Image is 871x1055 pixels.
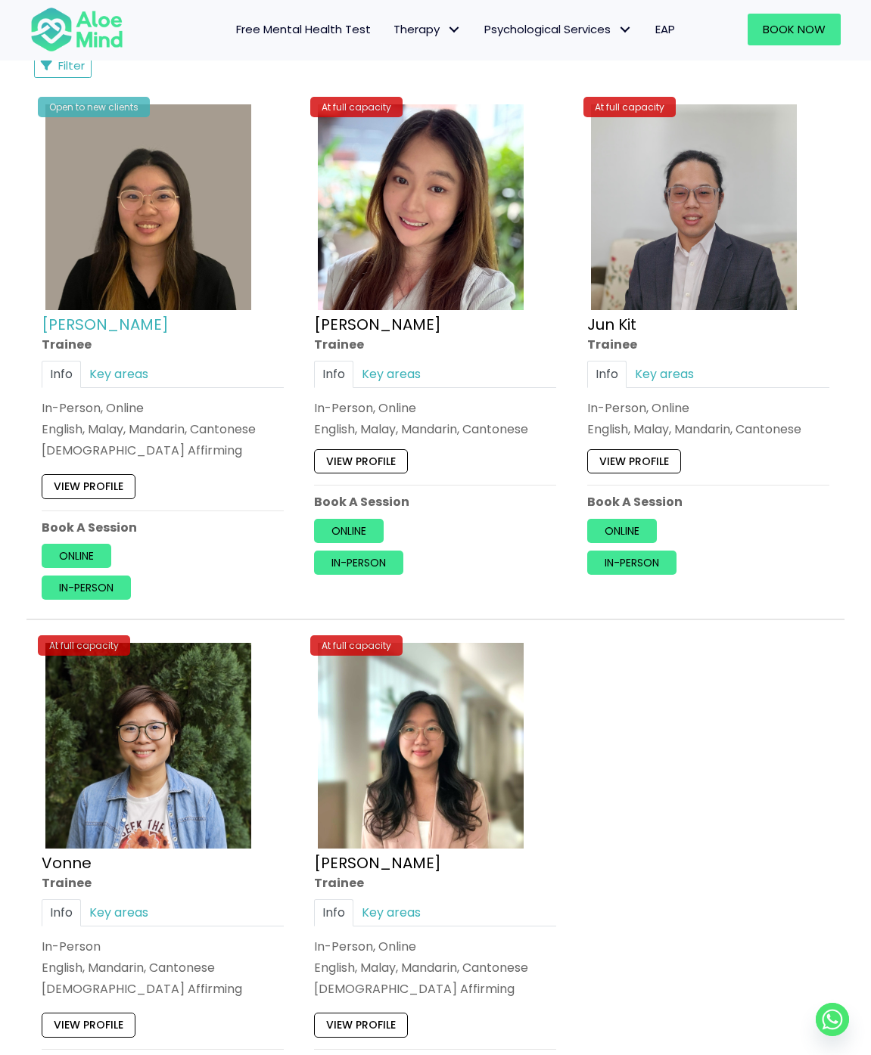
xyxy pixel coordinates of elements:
a: View profile [314,449,408,473]
a: In-person [42,576,131,600]
a: Online [587,519,657,543]
div: In-Person, Online [587,399,829,417]
span: Book Now [763,21,826,37]
a: Online [314,519,384,543]
div: [DEMOGRAPHIC_DATA] Affirming [42,442,284,459]
a: Key areas [627,361,702,388]
a: Book Now [748,14,841,45]
p: English, Mandarin, Cantonese [42,959,284,976]
span: Psychological Services: submenu [614,19,636,41]
span: Filter [58,57,85,73]
img: Jun Kit Trainee [591,104,797,310]
span: Free Mental Health Test [236,21,371,37]
div: Trainee [314,336,556,353]
a: View profile [587,449,681,473]
a: View profile [314,1013,408,1038]
a: View profile [42,474,135,498]
div: In-Person, Online [42,399,284,417]
a: Jun Kit [587,314,636,335]
a: Info [314,900,353,926]
span: Psychological Services [484,21,633,37]
div: In-Person, Online [314,399,556,417]
div: In-Person, Online [314,938,556,955]
a: View profile [42,1013,135,1038]
img: Aloe mind Logo [30,6,123,53]
div: Trainee [587,336,829,353]
p: English, Malay, Mandarin, Cantonese [314,959,556,976]
div: In-Person [42,938,284,955]
div: [DEMOGRAPHIC_DATA] Affirming [314,980,556,998]
img: Vonne Trainee [45,643,251,849]
a: [PERSON_NAME] [314,314,441,335]
a: Whatsapp [816,1003,849,1036]
div: [DEMOGRAPHIC_DATA] Affirming [42,980,284,998]
a: [PERSON_NAME] [42,314,169,335]
div: Trainee [42,875,284,892]
div: At full capacity [583,97,676,117]
p: Book A Session [42,519,284,536]
div: At full capacity [38,635,130,656]
a: In-person [314,551,403,575]
img: hoong yee trainee [318,104,524,310]
a: Info [587,361,627,388]
p: English, Malay, Mandarin, Cantonese [42,420,284,438]
a: Info [42,361,81,388]
p: Book A Session [314,493,556,510]
span: Therapy [394,21,462,37]
a: Psychological ServicesPsychological Services: submenu [473,14,644,45]
a: Free Mental Health Test [225,14,382,45]
nav: Menu [138,14,686,45]
div: Trainee [42,336,284,353]
a: Key areas [81,361,157,388]
a: Info [42,900,81,926]
button: Filter Listings [34,54,92,78]
a: Key areas [81,900,157,926]
span: Therapy: submenu [443,19,465,41]
a: TherapyTherapy: submenu [382,14,473,45]
a: Key areas [353,900,429,926]
p: Book A Session [587,493,829,510]
p: English, Malay, Mandarin, Cantonese [314,420,556,438]
a: Online [42,544,111,568]
a: Key areas [353,361,429,388]
div: Trainee [314,875,556,892]
div: Open to new clients [38,97,150,117]
a: In-person [587,551,677,575]
div: At full capacity [310,635,403,656]
img: Profile – Xin Yi [45,104,251,310]
img: Zi Xuan Trainee Aloe Mind [318,643,524,849]
a: Vonne [42,853,92,874]
a: [PERSON_NAME] [314,853,441,874]
a: Info [314,361,353,388]
a: EAP [644,14,686,45]
span: EAP [655,21,675,37]
div: At full capacity [310,97,403,117]
p: English, Malay, Mandarin, Cantonese [587,420,829,438]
